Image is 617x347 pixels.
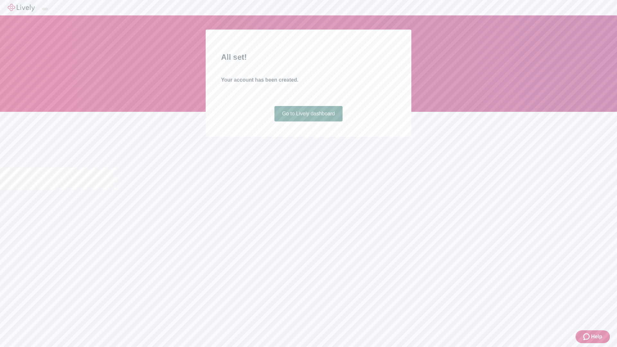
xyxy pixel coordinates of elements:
[42,8,48,10] button: Log out
[583,333,591,341] svg: Zendesk support icon
[8,4,35,12] img: Lively
[221,76,396,84] h4: Your account has been created.
[221,51,396,63] h2: All set!
[274,106,343,121] a: Go to Lively dashboard
[591,333,602,341] span: Help
[576,330,610,343] button: Zendesk support iconHelp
